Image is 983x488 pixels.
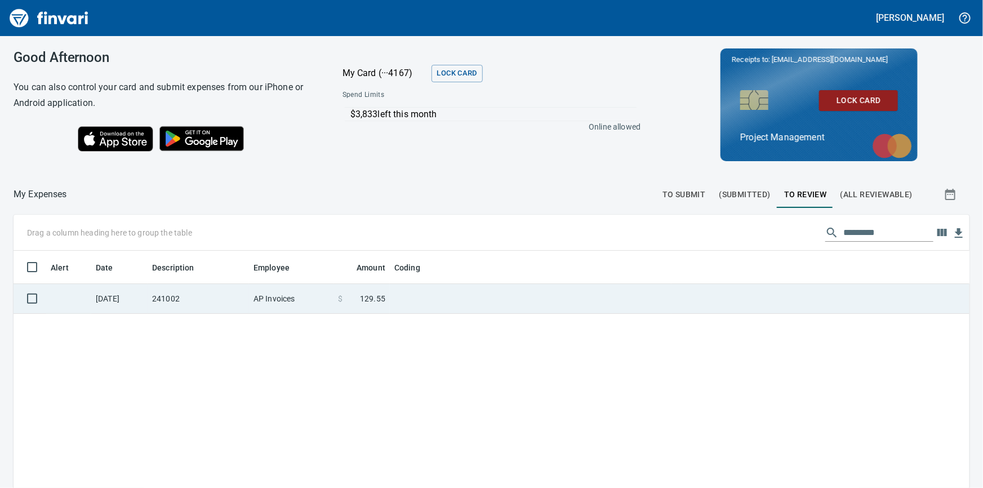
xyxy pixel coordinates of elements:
[432,65,483,82] button: Lock Card
[27,227,192,238] p: Drag a column heading here to group the table
[152,261,209,274] span: Description
[14,188,67,201] nav: breadcrumb
[828,94,889,108] span: Lock Card
[91,284,148,314] td: [DATE]
[342,261,385,274] span: Amount
[357,261,385,274] span: Amount
[343,90,511,101] span: Spend Limits
[867,128,918,164] img: mastercard.svg
[253,261,290,274] span: Employee
[840,188,913,202] span: (All Reviewable)
[771,54,889,65] span: [EMAIL_ADDRESS][DOMAIN_NAME]
[950,225,967,242] button: Download Table
[394,261,420,274] span: Coding
[152,261,194,274] span: Description
[933,224,950,241] button: Choose columns to display
[784,188,827,202] span: To Review
[96,261,128,274] span: Date
[253,261,304,274] span: Employee
[933,181,969,208] button: Show transactions within a particular date range
[360,293,385,304] span: 129.55
[819,90,898,111] button: Lock Card
[7,5,91,32] img: Finvari
[662,188,706,202] span: To Submit
[740,131,898,144] p: Project Management
[877,12,944,24] h5: [PERSON_NAME]
[338,293,343,304] span: $
[148,284,249,314] td: 241002
[437,67,477,80] span: Lock Card
[153,120,250,157] img: Get it on Google Play
[14,188,67,201] p: My Expenses
[350,108,637,121] p: $3,833 left this month
[874,9,947,26] button: [PERSON_NAME]
[51,261,83,274] span: Alert
[14,50,314,65] h3: Good Afternoon
[719,188,771,202] span: (Submitted)
[249,284,333,314] td: AP Invoices
[343,66,427,80] p: My Card (···4167)
[51,261,69,274] span: Alert
[333,121,641,132] p: Online allowed
[732,54,906,65] p: Receipts to:
[78,126,153,152] img: Download on the App Store
[14,79,314,111] h6: You can also control your card and submit expenses from our iPhone or Android application.
[96,261,113,274] span: Date
[394,261,435,274] span: Coding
